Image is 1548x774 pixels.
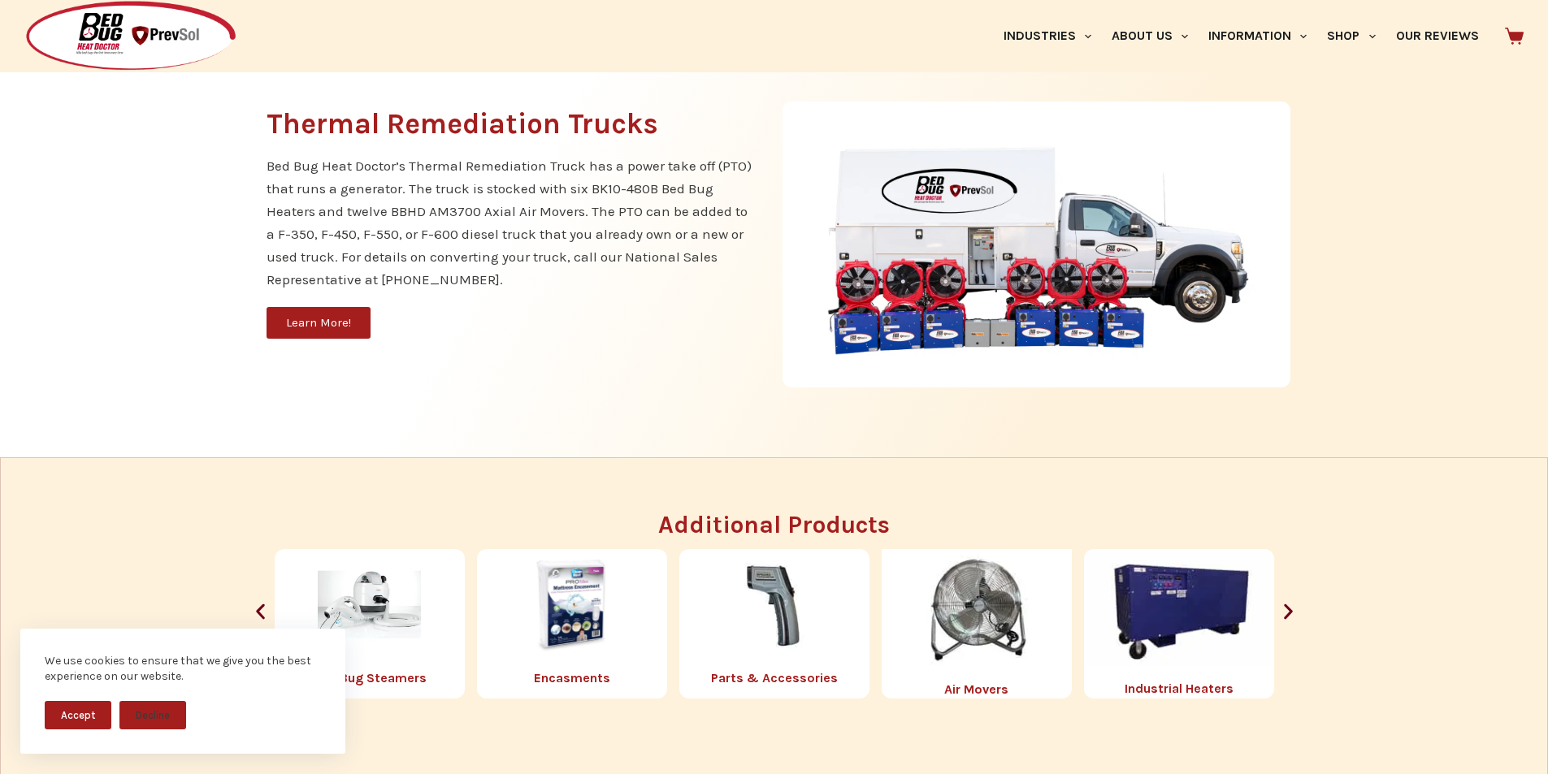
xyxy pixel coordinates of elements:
[275,549,1274,698] div: Carousel
[1278,602,1299,622] div: Next slide
[13,6,62,55] button: Open LiveChat chat widget
[286,317,351,329] span: Learn More!
[250,602,271,622] div: Previous slide
[679,549,869,698] div: 8 / 8
[275,549,465,698] div: 6 / 8
[534,670,610,685] a: Encasments
[45,701,111,729] button: Accept
[882,549,1072,698] div: 1 / 8
[1125,681,1234,696] a: Industrial Heaters
[45,653,321,685] div: We use cookies to ensure that we give you the best experience on our website.
[313,670,427,685] a: Bed Bug Steamers
[944,681,1008,697] a: Air Movers
[711,670,838,685] a: Parts & Accessories
[250,512,1299,537] h3: Additional Products
[477,549,667,698] div: 7 / 8
[267,110,758,138] h2: Thermal Remediation Trucks
[1084,549,1274,698] div: 2 / 8
[119,701,186,729] button: Decline
[267,307,371,339] a: Learn More!
[267,154,758,291] p: Bed Bug Heat Doctor’s Thermal Remediation Truck has a power take off (PTO) that runs a generator....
